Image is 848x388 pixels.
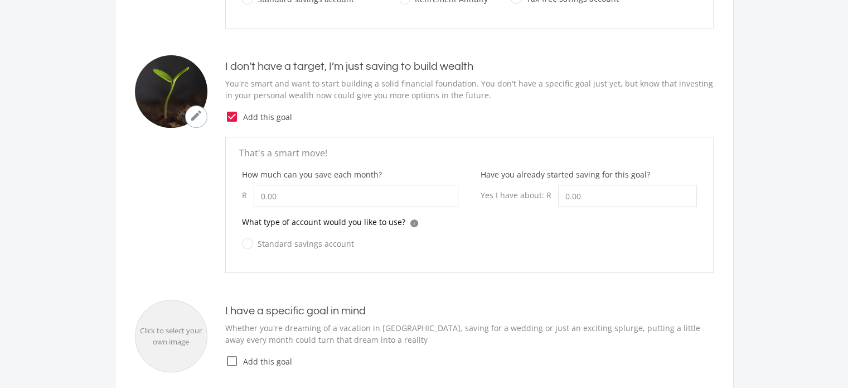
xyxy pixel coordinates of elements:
span: Add this goal [239,356,714,367]
p: That's a smart move! [239,146,700,160]
input: 0.00 [254,185,458,207]
i: mode_edit [190,109,203,122]
label: How much can you save each month? [242,169,382,180]
div: R [242,185,254,205]
p: Whether you're dreaming of a vacation in [GEOGRAPHIC_DATA], saving for a wedding or just an excit... [225,322,714,346]
input: 0.00 [558,185,697,207]
div: Click to select your own image [135,325,207,347]
label: Have you already started saving for this goal? [481,169,650,180]
p: You're smart and want to start building a solid financial foundation. You don't have a specific g... [225,78,714,101]
button: mode_edit [185,106,207,128]
div: i [410,219,418,227]
span: Add this goal [239,111,714,123]
i: check_box [225,110,239,123]
i: check_box_outline_blank [225,355,239,368]
h4: I don’t have a target, I’m just saving to build wealth [225,60,714,73]
div: Yes I have about: R [481,185,558,205]
p: What type of account would you like to use? [242,216,405,228]
label: Standard savings account [242,237,354,251]
h4: I have a specific goal in mind [225,304,714,318]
